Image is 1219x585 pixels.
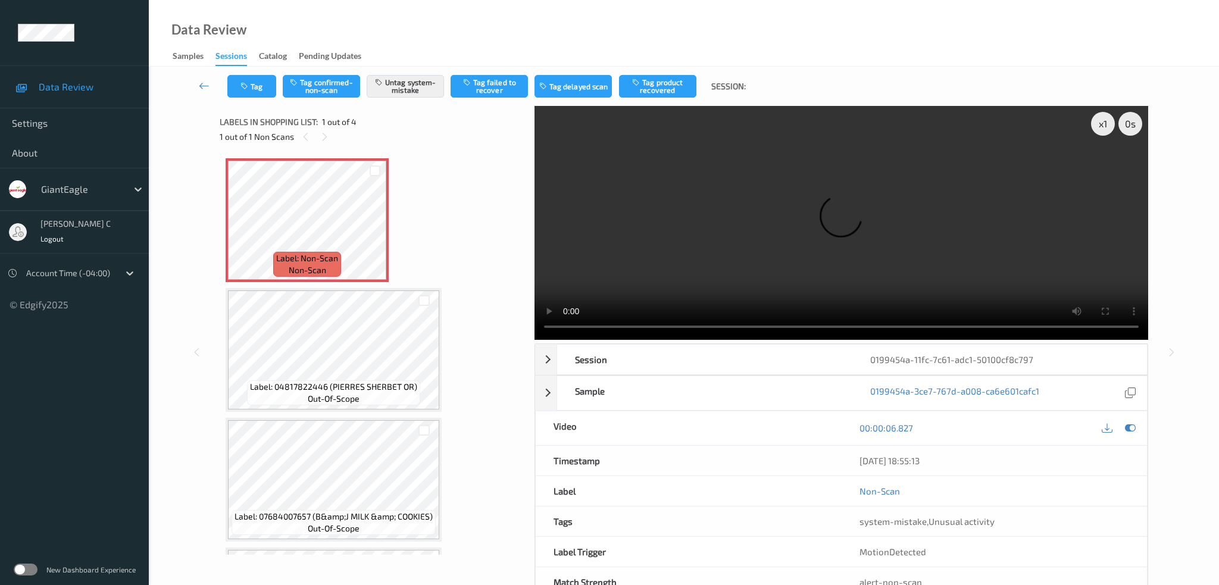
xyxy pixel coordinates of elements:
a: 0199454a-3ce7-767d-a008-ca6e601cafc1 [870,385,1039,401]
a: Pending Updates [299,48,373,65]
div: 0 s [1118,112,1142,136]
span: Session: [711,80,746,92]
div: Session [557,345,852,374]
button: Untag system-mistake [367,75,444,98]
span: out-of-scope [308,523,360,534]
div: Session0199454a-11fc-7c61-adc1-50100cf8c797 [535,344,1148,375]
span: 1 out of 4 [322,116,357,128]
a: Sessions [215,48,259,66]
button: Tag product recovered [619,75,696,98]
span: out-of-scope [308,393,360,405]
div: Sample [557,376,852,410]
div: Video [536,411,841,445]
div: Pending Updates [299,50,361,65]
span: Label: Non-Scan [276,252,338,264]
div: Samples [173,50,204,65]
div: Label Trigger [536,537,841,567]
span: Label: 07684007657 (B&amp;J MILK &amp; COOKIES) [235,511,433,523]
div: [DATE] 18:55:13 [859,455,1129,467]
button: Tag [227,75,276,98]
button: Tag confirmed-non-scan [283,75,360,98]
span: system-mistake [859,516,927,527]
a: Non-Scan [859,485,900,497]
div: Catalog [259,50,287,65]
div: Timestamp [536,446,841,475]
a: 00:00:06.827 [859,422,913,434]
button: Tag delayed scan [535,75,612,98]
span: , [859,516,995,527]
div: Sample0199454a-3ce7-767d-a008-ca6e601cafc1 [535,376,1148,411]
div: Tags [536,506,841,536]
div: 0199454a-11fc-7c61-adc1-50100cf8c797 [852,345,1147,374]
div: x 1 [1091,112,1115,136]
div: 1 out of 1 Non Scans [220,129,526,144]
div: MotionDetected [842,537,1147,567]
span: Labels in shopping list: [220,116,318,128]
span: Unusual activity [929,516,995,527]
a: Samples [173,48,215,65]
span: non-scan [289,264,326,276]
div: Sessions [215,50,247,66]
div: Data Review [171,24,246,36]
button: Tag failed to recover [451,75,528,98]
div: Label [536,476,841,506]
span: Label: 04817822446 (PIERRES SHERBET OR) [250,381,417,393]
a: Catalog [259,48,299,65]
